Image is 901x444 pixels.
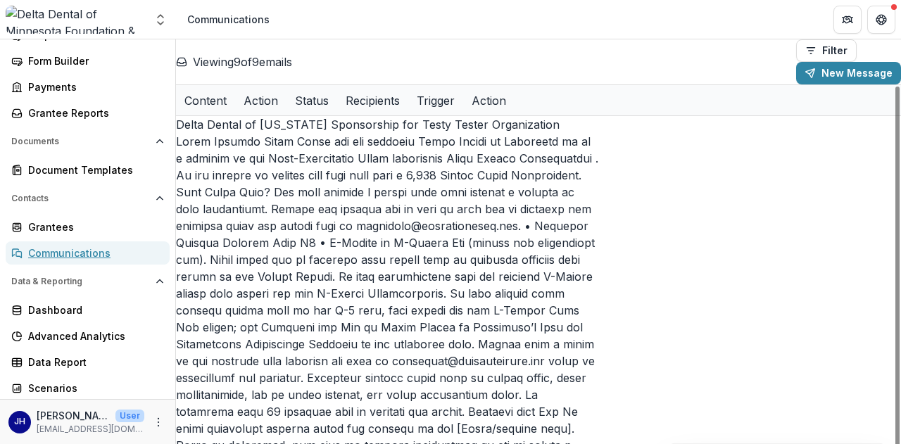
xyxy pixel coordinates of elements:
[187,12,270,27] div: Communications
[408,85,463,115] div: Trigger
[6,6,145,34] img: Delta Dental of Minnesota Foundation & Community Giving logo
[235,92,286,109] div: Action
[193,53,292,70] p: Viewing 9 of 9 emails
[11,137,150,146] span: Documents
[11,194,150,203] span: Contacts
[28,303,158,317] div: Dashboard
[6,270,170,293] button: Open Data & Reporting
[37,423,144,436] p: [EMAIL_ADDRESS][DOMAIN_NAME]
[408,92,463,109] div: Trigger
[150,414,167,431] button: More
[235,85,286,115] div: Action
[28,246,158,260] div: Communications
[286,85,337,115] div: Status
[6,158,170,182] a: Document Templates
[337,92,408,109] div: Recipients
[286,92,337,109] div: Status
[28,80,158,94] div: Payments
[337,85,408,115] div: Recipients
[867,6,895,34] button: Get Help
[6,130,170,153] button: Open Documents
[6,298,170,322] a: Dashboard
[463,85,515,115] div: Action
[28,106,158,120] div: Grantee Reports
[6,101,170,125] a: Grantee Reports
[6,324,170,348] a: Advanced Analytics
[28,381,158,395] div: Scenarios
[176,85,235,115] div: Content
[463,92,515,109] div: Action
[182,9,275,30] nav: breadcrumb
[28,355,158,369] div: Data Report
[833,6,862,34] button: Partners
[6,350,170,374] a: Data Report
[115,410,144,422] p: User
[11,277,150,286] span: Data & Reporting
[28,220,158,234] div: Grantees
[14,417,25,426] div: John Howe
[6,75,170,99] a: Payments
[6,187,170,210] button: Open Contacts
[176,92,235,109] div: Content
[796,39,857,62] button: Filter
[796,62,901,84] button: New Message
[28,329,158,343] div: Advanced Analytics
[6,215,170,239] a: Grantees
[37,408,110,423] p: [PERSON_NAME]
[176,116,598,133] p: Delta Dental of [US_STATE] Sponsorship for Testy Tester Organization
[151,6,170,34] button: Open entity switcher
[6,241,170,265] a: Communications
[6,376,170,400] a: Scenarios
[28,53,158,68] div: Form Builder
[28,163,158,177] div: Document Templates
[6,49,170,72] a: Form Builder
